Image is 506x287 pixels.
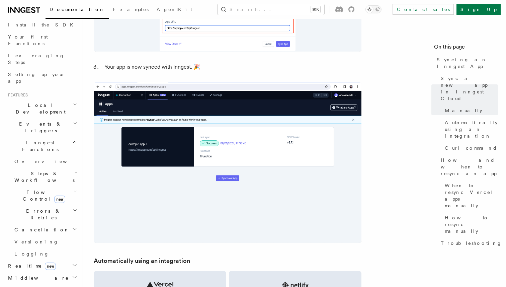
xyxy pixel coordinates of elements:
a: Syncing an Inngest App [434,54,498,72]
a: Automatically using an integration [94,256,190,266]
button: Flow Controlnew [12,186,79,205]
a: Manually [442,104,498,117]
span: AgentKit [157,7,192,12]
span: Curl command [445,145,497,151]
button: Cancellation [12,224,79,236]
a: Troubleshooting [438,237,498,249]
a: Leveraging Steps [5,50,79,68]
button: Inngest Functions [5,137,79,155]
div: Inngest Functions [5,155,79,260]
span: Features [5,92,28,98]
button: Middleware [5,272,79,284]
span: Logging [14,251,49,257]
button: Toggle dark mode [365,5,382,13]
a: Your first Functions [5,31,79,50]
span: Inngest Functions [5,139,72,153]
span: new [45,263,56,270]
button: Search...⌘K [218,4,324,15]
span: Local Development [5,102,73,115]
img: Inngest Cloud screen with apps [94,82,361,243]
span: Syncing an Inngest App [437,56,498,70]
span: Manually [445,107,482,114]
span: Examples [113,7,149,12]
button: Errors & Retries [12,205,79,224]
span: How to resync manually [445,214,498,234]
a: Documentation [46,2,109,19]
span: How and when to resync an app [441,157,498,177]
a: Logging [12,248,79,260]
a: AgentKit [153,2,196,18]
kbd: ⌘K [311,6,320,13]
span: Setting up your app [8,72,66,84]
button: Realtimenew [5,260,79,272]
span: Realtime [5,263,56,269]
h4: On this page [434,43,498,54]
a: Versioning [12,236,79,248]
a: Overview [12,155,79,167]
span: Errors & Retries [12,208,73,221]
span: Automatically using an integration [445,119,498,139]
button: Local Development [5,99,79,118]
span: Leveraging Steps [8,53,65,65]
a: Sync a new app in Inngest Cloud [438,72,498,104]
a: When to resync Vercel apps manually [442,180,498,212]
span: Cancellation [12,226,70,233]
button: Events & Triggers [5,118,79,137]
span: Flow Control [12,189,74,202]
span: Middleware [5,275,69,281]
span: When to resync Vercel apps manually [445,182,498,209]
a: Examples [109,2,153,18]
span: new [54,196,65,203]
a: How and when to resync an app [438,154,498,180]
a: Curl command [442,142,498,154]
span: Overview [14,159,83,164]
span: Troubleshooting [441,240,502,246]
a: Sign Up [456,4,501,15]
span: Your first Functions [8,34,48,46]
span: Install the SDK [8,22,77,27]
span: Documentation [50,7,105,12]
a: How to resync manually [442,212,498,237]
span: Steps & Workflows [12,170,75,184]
a: Contact sales [393,4,454,15]
span: Sync a new app in Inngest Cloud [441,75,498,102]
button: Steps & Workflows [12,167,79,186]
a: Install the SDK [5,19,79,31]
li: Your app is now synced with Inngest. 🎉 [102,62,361,72]
a: Setting up your app [5,68,79,87]
span: Events & Triggers [5,121,73,134]
a: Automatically using an integration [442,117,498,142]
span: Versioning [14,239,59,244]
